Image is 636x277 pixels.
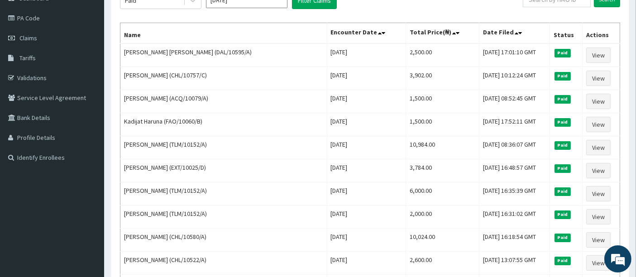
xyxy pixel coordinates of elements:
[479,252,550,275] td: [DATE] 13:07:55 GMT
[327,43,406,67] td: [DATE]
[327,136,406,159] td: [DATE]
[555,187,571,196] span: Paid
[406,136,479,159] td: 10,984.00
[47,51,152,62] div: Chat with us now
[586,94,611,109] a: View
[406,182,479,205] td: 6,000.00
[19,54,36,62] span: Tariffs
[120,113,327,136] td: Kadijat Haruna (FAO/10060/B)
[327,67,406,90] td: [DATE]
[479,229,550,252] td: [DATE] 16:18:54 GMT
[406,43,479,67] td: 2,500.00
[479,67,550,90] td: [DATE] 10:12:24 GMT
[120,205,327,229] td: [PERSON_NAME] (TLM/10152/A)
[327,23,406,44] th: Encounter Date
[479,90,550,113] td: [DATE] 08:52:45 GMT
[120,67,327,90] td: [PERSON_NAME] (CHL/10757/C)
[120,90,327,113] td: [PERSON_NAME] (ACQ/10079/A)
[586,48,611,63] a: View
[19,34,37,42] span: Claims
[586,255,611,271] a: View
[586,232,611,248] a: View
[555,95,571,103] span: Paid
[555,49,571,57] span: Paid
[406,229,479,252] td: 10,024.00
[120,229,327,252] td: [PERSON_NAME] (CHL/10580/A)
[327,113,406,136] td: [DATE]
[406,23,479,44] th: Total Price(₦)
[327,182,406,205] td: [DATE]
[479,136,550,159] td: [DATE] 08:36:07 GMT
[586,117,611,132] a: View
[406,252,479,275] td: 2,600.00
[17,45,37,68] img: d_794563401_company_1708531726252_794563401
[586,140,611,155] a: View
[120,159,327,182] td: [PERSON_NAME] (EXT/10025/D)
[120,23,327,44] th: Name
[327,159,406,182] td: [DATE]
[406,205,479,229] td: 2,000.00
[550,23,583,44] th: Status
[327,90,406,113] td: [DATE]
[479,205,550,229] td: [DATE] 16:31:02 GMT
[555,234,571,242] span: Paid
[406,159,479,182] td: 3,784.00
[586,71,611,86] a: View
[555,141,571,149] span: Paid
[148,5,170,26] div: Minimize live chat window
[406,67,479,90] td: 3,902.00
[555,72,571,80] span: Paid
[586,209,611,224] a: View
[120,43,327,67] td: [PERSON_NAME] [PERSON_NAME] (DAL/10595/A)
[327,229,406,252] td: [DATE]
[120,252,327,275] td: [PERSON_NAME] (CHL/10522/A)
[586,186,611,201] a: View
[583,23,620,44] th: Actions
[555,164,571,172] span: Paid
[479,159,550,182] td: [DATE] 16:48:57 GMT
[555,118,571,126] span: Paid
[327,252,406,275] td: [DATE]
[555,257,571,265] span: Paid
[406,90,479,113] td: 1,500.00
[479,182,550,205] td: [DATE] 16:35:39 GMT
[120,182,327,205] td: [PERSON_NAME] (TLM/10152/A)
[555,210,571,219] span: Paid
[406,113,479,136] td: 1,500.00
[120,136,327,159] td: [PERSON_NAME] (TLM/10152/A)
[479,23,550,44] th: Date Filed
[479,43,550,67] td: [DATE] 17:01:10 GMT
[5,182,172,214] textarea: Type your message and hit 'Enter'
[586,163,611,178] a: View
[327,205,406,229] td: [DATE]
[53,81,125,173] span: We're online!
[479,113,550,136] td: [DATE] 17:52:11 GMT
